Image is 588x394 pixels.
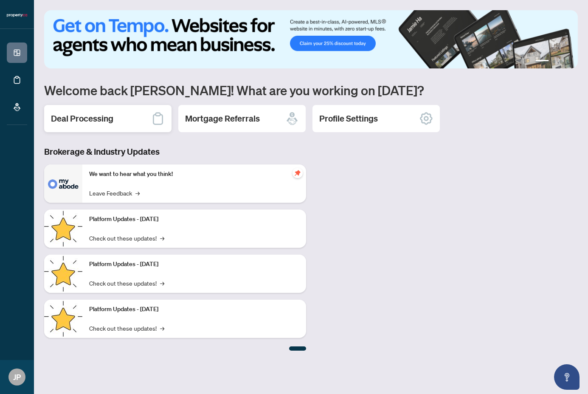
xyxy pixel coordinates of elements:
span: → [160,233,164,243]
a: Leave Feedback→ [89,188,140,198]
button: 2 [552,60,556,63]
img: We want to hear what you think! [44,164,82,203]
h2: Profile Settings [319,113,378,125]
h2: Deal Processing [51,113,113,125]
span: → [160,323,164,333]
h2: Mortgage Referrals [185,113,260,125]
span: pushpin [293,168,303,178]
h1: Welcome back [PERSON_NAME]! What are you working on [DATE]? [44,82,578,98]
p: Platform Updates - [DATE] [89,305,299,314]
button: 1 [535,60,549,63]
button: 4 [566,60,569,63]
p: Platform Updates - [DATE] [89,215,299,224]
span: → [135,188,140,198]
a: Check out these updates!→ [89,323,164,333]
a: Check out these updates!→ [89,278,164,288]
p: Platform Updates - [DATE] [89,260,299,269]
img: Slide 0 [44,10,578,68]
img: logo [7,13,27,18]
span: JP [13,371,21,383]
p: We want to hear what you think! [89,170,299,179]
span: → [160,278,164,288]
img: Platform Updates - June 23, 2025 [44,300,82,338]
a: Check out these updates!→ [89,233,164,243]
img: Platform Updates - July 21, 2025 [44,210,82,248]
h3: Brokerage & Industry Updates [44,146,306,158]
img: Platform Updates - July 8, 2025 [44,255,82,293]
button: 3 [559,60,563,63]
button: Open asap [554,364,580,390]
